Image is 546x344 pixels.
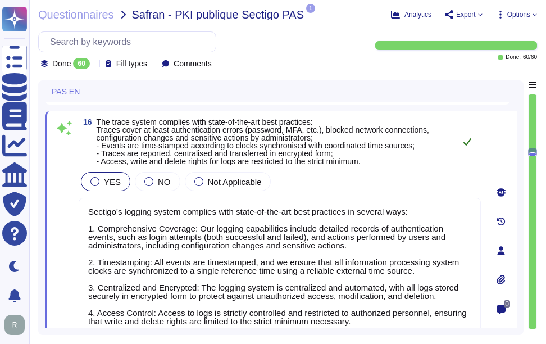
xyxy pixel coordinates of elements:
[44,32,216,52] input: Search by keywords
[116,60,147,67] span: Fill types
[306,4,315,13] span: 1
[132,9,304,20] span: Safran - PKI publique Sectigo PAS
[208,177,262,187] span: Not Applicable
[507,11,530,18] span: Options
[174,60,212,67] span: Comments
[404,11,431,18] span: Analytics
[52,60,71,67] span: Done
[391,10,431,19] button: Analytics
[456,11,476,18] span: Export
[158,177,171,187] span: NO
[523,55,537,60] span: 60 / 60
[4,315,25,335] img: user
[38,9,114,20] span: Questionnaires
[97,117,429,166] span: The trace system complies with state-of-the-art best practices: Traces cover at least authenticat...
[79,118,92,126] span: 16
[504,300,510,308] span: 0
[506,55,521,60] span: Done:
[52,88,80,96] span: PAS EN
[2,313,33,337] button: user
[73,58,89,69] div: 60
[104,177,121,187] span: YES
